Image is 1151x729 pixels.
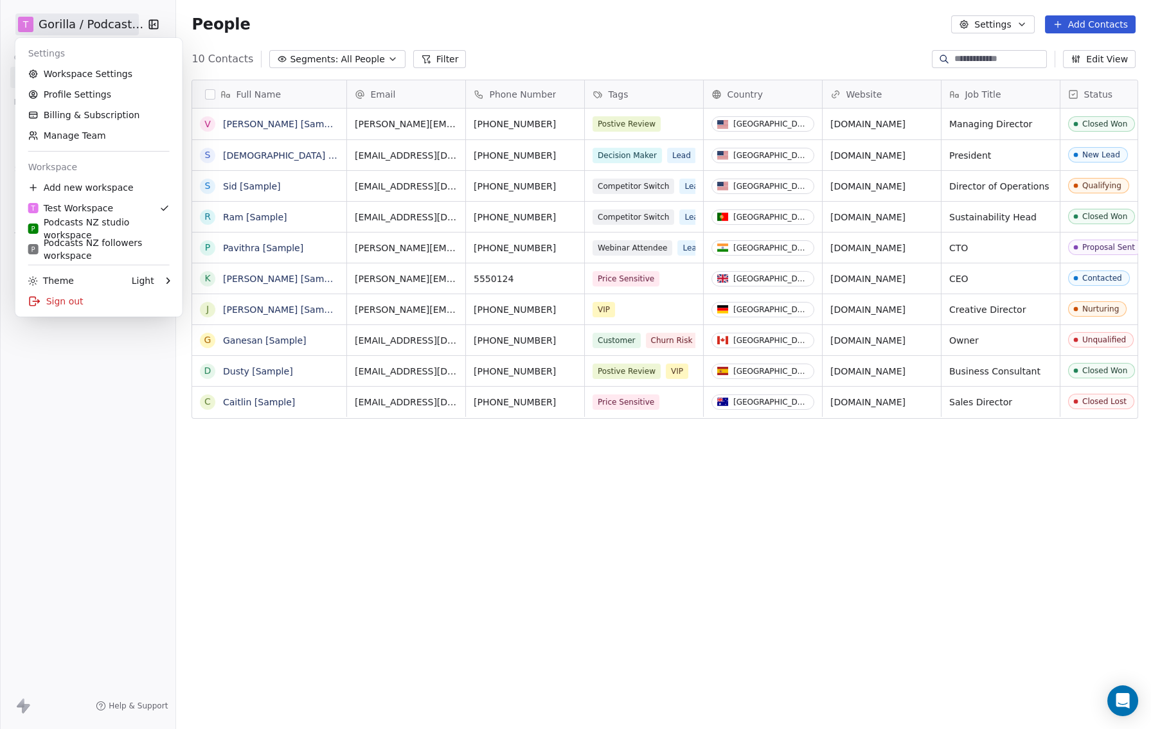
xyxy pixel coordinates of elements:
div: Test Workspace [28,202,114,215]
a: Manage Team [21,125,177,146]
div: Theme [28,274,74,287]
div: Podcasts NZ followers workspace [28,236,170,262]
span: P [31,245,35,254]
span: T [31,204,35,213]
span: P [31,224,35,234]
div: Light [132,274,154,287]
div: Settings [21,43,177,64]
div: Add new workspace [21,177,177,198]
a: Billing & Subscription [21,105,177,125]
div: Workspace [21,157,177,177]
a: Workspace Settings [21,64,177,84]
a: Profile Settings [21,84,177,105]
div: Podcasts NZ studio workspace [28,216,170,242]
div: Sign out [21,291,177,312]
